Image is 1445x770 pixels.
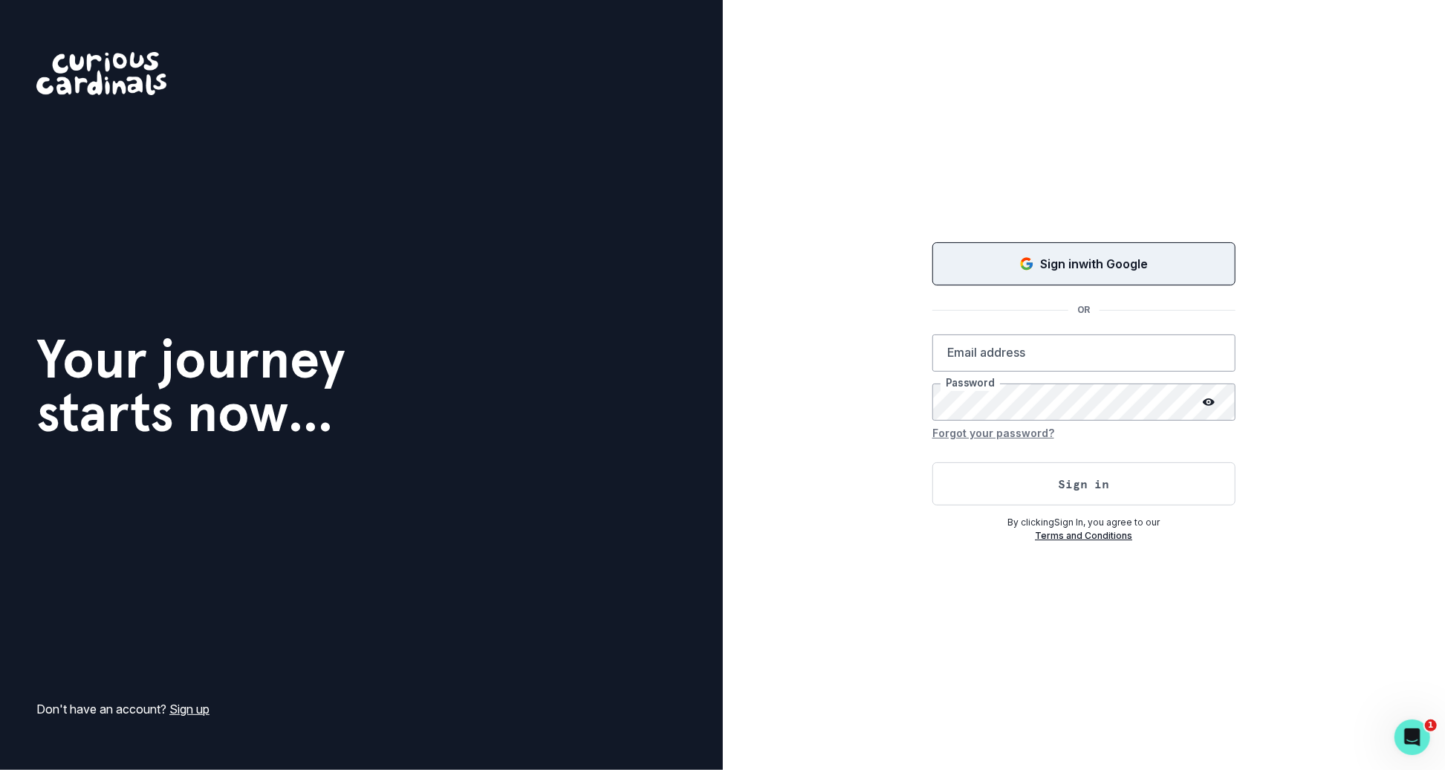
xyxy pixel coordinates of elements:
button: Forgot your password? [932,421,1054,444]
span: 1 [1425,719,1437,731]
p: Sign in with Google [1040,255,1148,273]
h1: Your journey starts now... [36,332,345,439]
a: Terms and Conditions [1035,530,1132,541]
button: Sign in [932,462,1235,505]
p: Don't have an account? [36,700,210,718]
img: Curious Cardinals Logo [36,52,166,95]
p: OR [1068,303,1100,317]
a: Sign up [169,702,210,716]
button: Sign in with Google (GSuite) [932,242,1235,285]
iframe: Intercom live chat [1394,719,1430,755]
p: By clicking Sign In , you agree to our [932,516,1235,529]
